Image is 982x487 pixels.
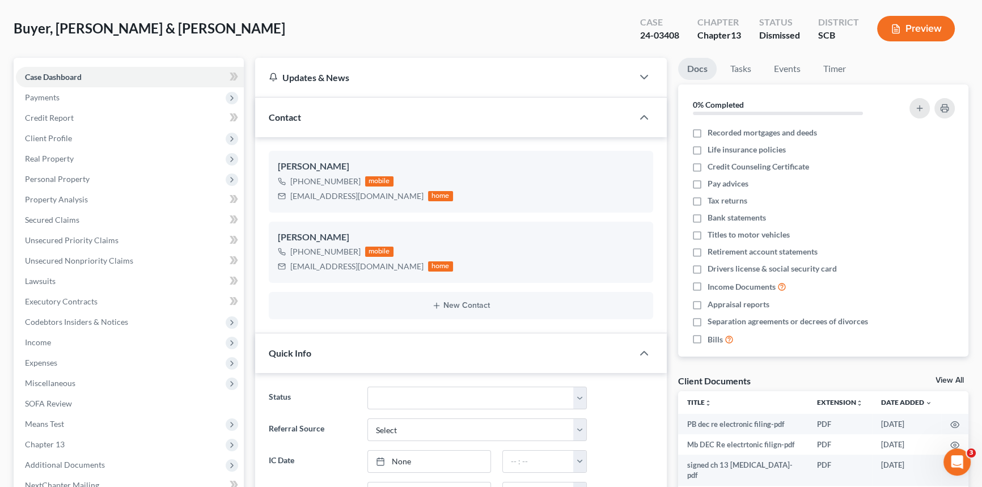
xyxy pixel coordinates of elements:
[881,398,932,406] a: Date Added expand_more
[25,378,75,388] span: Miscellaneous
[263,418,362,441] label: Referral Source
[640,16,679,29] div: Case
[708,246,818,257] span: Retirement account statements
[687,398,712,406] a: Titleunfold_more
[503,451,574,472] input: -- : --
[16,67,244,87] a: Case Dashboard
[16,210,244,230] a: Secured Claims
[368,451,490,472] a: None
[428,261,453,272] div: home
[25,235,118,245] span: Unsecured Priority Claims
[278,160,644,173] div: [PERSON_NAME]
[428,191,453,201] div: home
[721,58,760,80] a: Tasks
[16,271,244,291] a: Lawsuits
[872,414,941,434] td: [DATE]
[678,58,717,80] a: Docs
[708,229,790,240] span: Titles to motor vehicles
[705,400,712,406] i: unfold_more
[708,334,723,345] span: Bills
[278,231,644,244] div: [PERSON_NAME]
[25,399,72,408] span: SOFA Review
[25,297,98,306] span: Executory Contracts
[708,195,747,206] span: Tax returns
[16,291,244,312] a: Executory Contracts
[278,301,644,310] button: New Contact
[693,100,744,109] strong: 0% Completed
[269,348,311,358] span: Quick Info
[25,154,74,163] span: Real Property
[25,194,88,204] span: Property Analysis
[16,393,244,414] a: SOFA Review
[16,230,244,251] a: Unsecured Priority Claims
[290,246,361,257] div: [PHONE_NUMBER]
[25,113,74,122] span: Credit Report
[872,434,941,455] td: [DATE]
[936,376,964,384] a: View All
[25,419,64,429] span: Means Test
[678,455,809,486] td: signed ch 13 [MEDICAL_DATA]-pdf
[290,176,361,187] div: [PHONE_NUMBER]
[697,29,741,42] div: Chapter
[808,434,872,455] td: PDF
[708,144,786,155] span: Life insurance policies
[678,375,751,387] div: Client Documents
[14,20,285,36] span: Buyer, [PERSON_NAME] & [PERSON_NAME]
[16,251,244,271] a: Unsecured Nonpriority Claims
[943,448,971,476] iframe: Intercom live chat
[263,450,362,473] label: IC Date
[25,256,133,265] span: Unsecured Nonpriority Claims
[872,455,941,486] td: [DATE]
[25,72,82,82] span: Case Dashboard
[365,247,393,257] div: mobile
[269,112,301,122] span: Contact
[708,212,766,223] span: Bank statements
[808,455,872,486] td: PDF
[708,316,868,327] span: Separation agreements or decrees of divorces
[640,29,679,42] div: 24-03408
[759,29,800,42] div: Dismissed
[25,92,60,102] span: Payments
[759,16,800,29] div: Status
[808,414,872,434] td: PDF
[263,387,362,409] label: Status
[877,16,955,41] button: Preview
[25,358,57,367] span: Expenses
[25,460,105,469] span: Additional Documents
[25,174,90,184] span: Personal Property
[678,414,809,434] td: PB dec re electronic filing-pdf
[25,215,79,225] span: Secured Claims
[765,58,810,80] a: Events
[365,176,393,187] div: mobile
[708,178,748,189] span: Pay advices
[290,190,424,202] div: [EMAIL_ADDRESS][DOMAIN_NAME]
[708,281,776,293] span: Income Documents
[856,400,863,406] i: unfold_more
[25,337,51,347] span: Income
[25,276,56,286] span: Lawsuits
[678,434,809,455] td: Mb DEC Re electrtonic filign-pdf
[708,263,837,274] span: Drivers license & social security card
[290,261,424,272] div: [EMAIL_ADDRESS][DOMAIN_NAME]
[967,448,976,458] span: 3
[708,299,769,310] span: Appraisal reports
[731,29,741,40] span: 13
[925,400,932,406] i: expand_more
[25,317,128,327] span: Codebtors Insiders & Notices
[25,133,72,143] span: Client Profile
[16,189,244,210] a: Property Analysis
[818,16,859,29] div: District
[708,127,817,138] span: Recorded mortgages and deeds
[16,108,244,128] a: Credit Report
[817,398,863,406] a: Extensionunfold_more
[269,71,619,83] div: Updates & News
[708,161,809,172] span: Credit Counseling Certificate
[818,29,859,42] div: SCB
[25,439,65,449] span: Chapter 13
[697,16,741,29] div: Chapter
[814,58,855,80] a: Timer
